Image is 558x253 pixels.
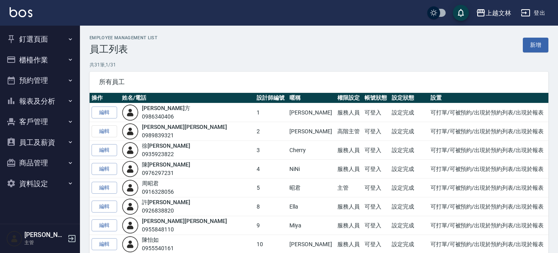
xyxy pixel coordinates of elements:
[92,144,117,157] a: 編輯
[24,231,65,239] h5: [PERSON_NAME]
[428,141,549,160] td: 可打單/可被預約/出現於預約列表/出現於報表
[142,169,190,177] div: 0976297231
[3,173,77,194] button: 資料設定
[335,197,363,216] td: 服務人員
[363,141,390,160] td: 可登入
[3,70,77,91] button: 預約管理
[428,197,549,216] td: 可打單/可被預約/出現於預約列表/出現於報表
[122,198,139,215] img: user-login-man-human-body-mobile-person-512.png
[255,103,287,122] td: 1
[3,29,77,50] button: 釘選頁面
[255,141,287,160] td: 3
[390,179,428,197] td: 設定完成
[122,236,139,253] img: user-login-man-human-body-mobile-person-512.png
[142,112,190,121] div: 0986340406
[3,111,77,132] button: 客戶管理
[428,103,549,122] td: 可打單/可被預約/出現於預約列表/出現於報表
[335,179,363,197] td: 主管
[335,216,363,235] td: 服務人員
[142,180,159,187] a: 周昭君
[24,239,65,246] p: 主管
[453,5,469,21] button: save
[428,122,549,141] td: 可打單/可被預約/出現於預約列表/出現於報表
[363,93,390,103] th: 帳號狀態
[142,161,190,168] a: 陳[PERSON_NAME]
[523,38,548,52] a: 新增
[142,237,159,243] a: 陳怡如
[3,153,77,173] button: 商品管理
[90,93,120,103] th: 操作
[92,182,117,194] a: 編輯
[120,93,255,103] th: 姓名/電話
[90,35,157,40] h2: Employee Management List
[473,5,514,21] button: 上越文林
[142,131,227,140] div: 0989839321
[255,197,287,216] td: 8
[287,160,335,179] td: NiNi
[287,93,335,103] th: 暱稱
[122,104,139,121] img: user-login-man-human-body-mobile-person-512.png
[142,199,190,205] a: 許[PERSON_NAME]
[122,142,139,159] img: user-login-man-human-body-mobile-person-512.png
[390,160,428,179] td: 設定完成
[335,122,363,141] td: 高階主管
[390,197,428,216] td: 設定完成
[335,103,363,122] td: 服務人員
[122,217,139,234] img: user-login-man-human-body-mobile-person-512.png
[99,78,539,86] span: 所有員工
[142,143,190,149] a: 徐[PERSON_NAME]
[363,122,390,141] td: 可登入
[287,197,335,216] td: Ella
[486,8,511,18] div: 上越文林
[3,132,77,153] button: 員工及薪資
[90,44,157,55] h3: 員工列表
[142,225,227,234] div: 0955848110
[255,179,287,197] td: 5
[255,160,287,179] td: 4
[142,124,227,130] a: [PERSON_NAME][PERSON_NAME]
[255,122,287,141] td: 2
[287,141,335,160] td: Cherry
[363,197,390,216] td: 可登入
[122,123,139,140] img: user-login-man-human-body-mobile-person-512.png
[255,216,287,235] td: 9
[122,161,139,177] img: user-login-man-human-body-mobile-person-512.png
[3,50,77,70] button: 櫃檯作業
[3,91,77,112] button: 報表及分析
[390,103,428,122] td: 設定完成
[428,216,549,235] td: 可打單/可被預約/出現於預約列表/出現於報表
[10,7,32,17] img: Logo
[142,218,227,224] a: [PERSON_NAME][PERSON_NAME]
[92,219,117,232] a: 編輯
[363,216,390,235] td: 可登入
[287,216,335,235] td: Miya
[287,103,335,122] td: [PERSON_NAME]
[142,188,174,196] div: 0916328056
[335,160,363,179] td: 服務人員
[287,179,335,197] td: 昭君
[428,179,549,197] td: 可打單/可被預約/出現於預約列表/出現於報表
[390,122,428,141] td: 設定完成
[142,105,190,111] a: [PERSON_NAME]方
[335,141,363,160] td: 服務人員
[92,201,117,213] a: 編輯
[428,93,549,103] th: 設置
[363,179,390,197] td: 可登入
[255,93,287,103] th: 設計師編號
[122,179,139,196] img: user-login-man-human-body-mobile-person-512.png
[518,6,548,20] button: 登出
[390,141,428,160] td: 設定完成
[363,160,390,179] td: 可登入
[142,207,190,215] div: 0926838820
[335,93,363,103] th: 權限設定
[390,216,428,235] td: 設定完成
[287,122,335,141] td: [PERSON_NAME]
[428,160,549,179] td: 可打單/可被預約/出現於預約列表/出現於報表
[6,231,22,247] img: Person
[92,238,117,251] a: 編輯
[90,61,548,68] p: 共 31 筆, 1 / 31
[390,93,428,103] th: 設定狀態
[363,103,390,122] td: 可登入
[142,244,174,253] div: 0955540161
[92,163,117,175] a: 編輯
